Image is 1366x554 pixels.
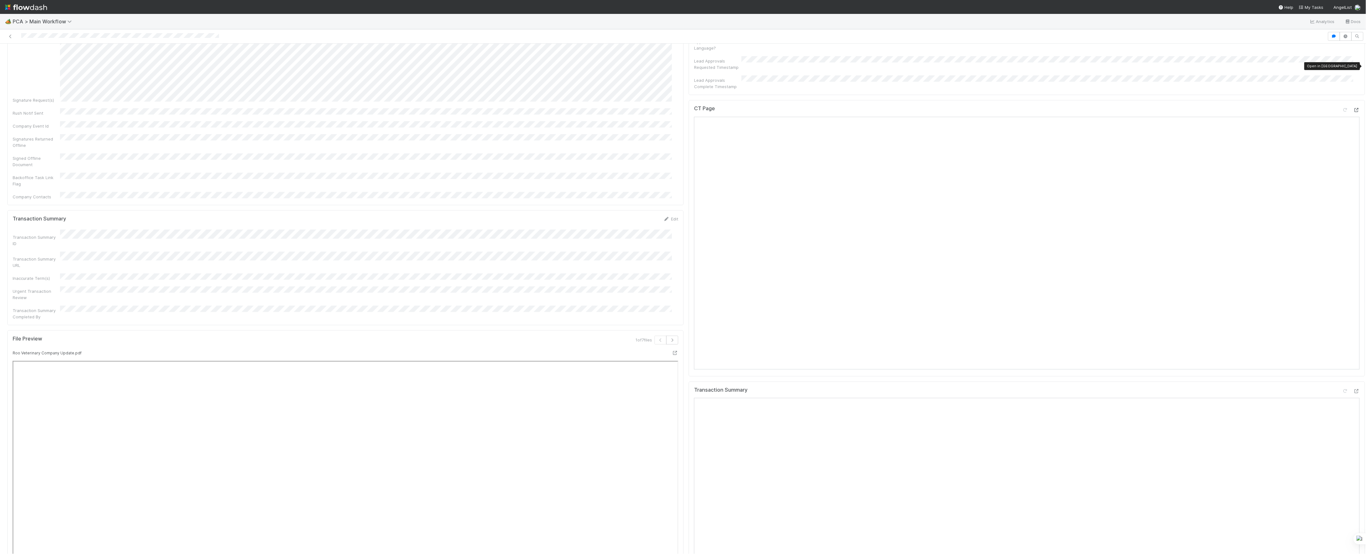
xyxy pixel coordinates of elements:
[694,105,715,112] h5: CT Page
[13,307,60,320] div: Transaction Summary Completed By
[1299,4,1324,10] a: My Tasks
[5,2,47,13] img: logo-inverted-e16ddd16eac7371096b0.svg
[13,123,60,129] div: Company Event Id
[13,275,60,281] div: Inaccurate Term(s)
[13,336,42,342] h5: File Preview
[694,77,741,90] div: Lead Approvals Complete Timestamp
[13,234,60,247] div: Transaction Summary ID
[5,19,11,24] span: 🏕️
[694,387,747,393] h5: Transaction Summary
[13,351,82,355] small: Roo Veterinary Company Update.pdf
[694,58,741,70] div: Lead Approvals Requested Timestamp
[13,97,60,103] div: Signature Request(s)
[1299,5,1324,10] span: My Tasks
[1310,18,1335,25] a: Analytics
[1355,4,1361,11] img: avatar_b6a6ccf4-6160-40f7-90da-56c3221167ae.png
[13,216,66,222] h5: Transaction Summary
[13,110,60,116] div: Rush Notif Sent
[13,136,60,148] div: Signatures Returned Offline
[13,194,60,200] div: Company Contacts
[1334,5,1352,10] span: AngelList
[13,174,60,187] div: Backoffice Task Link Flag
[13,155,60,168] div: Signed Offline Document
[663,216,678,221] a: Edit
[1345,18,1361,25] a: Docs
[1278,4,1294,10] div: Help
[13,256,60,268] div: Transaction Summary URL
[13,18,75,25] span: PCA > Main Workflow
[636,337,652,343] span: 1 of 7 files
[13,288,60,301] div: Urgent Transaction Review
